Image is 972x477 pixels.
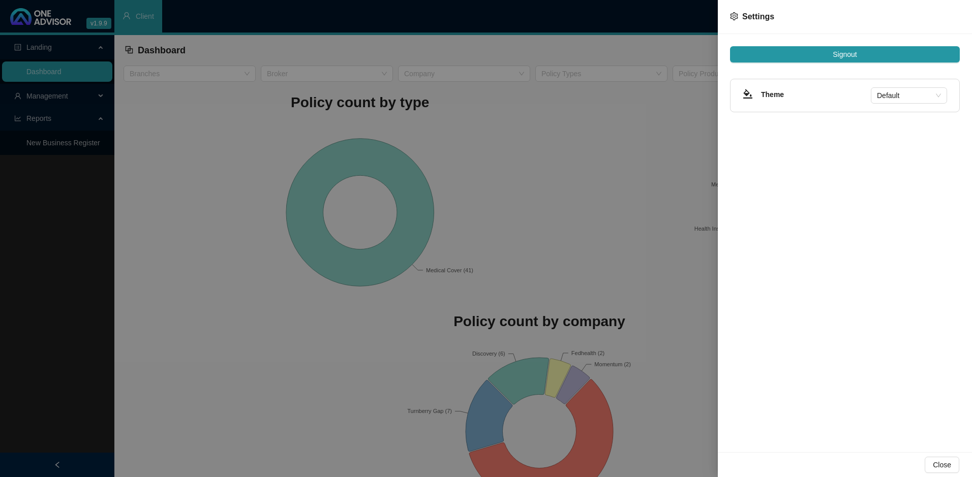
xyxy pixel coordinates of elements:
[933,459,951,470] span: Close
[761,89,871,100] h4: Theme
[925,457,959,473] button: Close
[833,49,857,60] span: Signout
[743,89,753,99] span: bg-colors
[730,12,738,20] span: setting
[877,88,941,103] span: Default
[742,12,774,21] span: Settings
[730,46,960,62] button: Signout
